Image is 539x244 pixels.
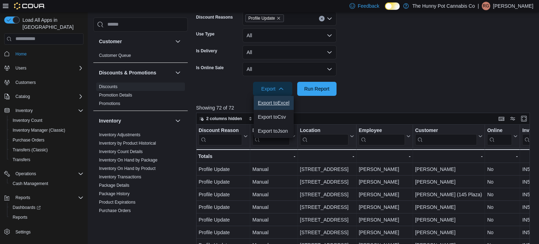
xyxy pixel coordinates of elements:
div: Profile Update [199,190,248,199]
div: Discount Type [252,127,290,145]
span: Run Report [304,85,330,92]
div: [PERSON_NAME] [415,178,483,186]
label: Is Online Sale [196,65,224,71]
button: Settings [1,226,86,237]
a: Purchase Orders [10,136,47,144]
span: Promotions [99,101,120,106]
div: Location [300,127,349,145]
div: Manual [252,216,295,224]
a: Purchase Orders [99,208,131,213]
button: Run Report [297,82,337,96]
span: Transfers (Classic) [13,147,48,153]
span: Inventory Manager (Classic) [13,127,65,133]
input: Dark Mode [385,2,400,10]
a: Inventory Manager (Classic) [10,126,68,134]
a: Package History [99,191,129,196]
span: Profile Update [245,14,284,22]
span: Export to Excel [258,100,290,106]
button: Catalog [1,92,86,101]
a: Inventory Count [10,116,45,125]
button: Inventory [1,106,86,116]
button: Discounts & Promotions [174,68,182,77]
button: Reports [7,212,86,222]
div: - [252,152,295,160]
div: Profile Update [199,203,248,211]
div: [STREET_ADDRESS] [300,165,354,173]
div: Profile Update [199,178,248,186]
button: Customer [415,127,483,145]
span: Inventory On Hand by Product [99,166,155,171]
div: Inventory [93,131,188,235]
div: [STREET_ADDRESS] [300,190,354,199]
div: Online [487,127,512,134]
div: [PERSON_NAME] [359,165,411,173]
button: Operations [1,169,86,179]
div: [PERSON_NAME] [359,190,411,199]
div: [PERSON_NAME] [415,203,483,211]
span: Dashboards [10,203,84,212]
div: [PERSON_NAME] [415,216,483,224]
span: Dashboards [13,205,41,210]
span: Reports [15,195,30,200]
a: Customers [13,78,39,87]
div: No [487,178,518,186]
button: Transfers (Classic) [7,145,86,155]
span: Profile Update [248,15,275,22]
img: Cova [14,2,45,9]
div: Profile Update [199,228,248,237]
button: Enter fullscreen [520,114,528,123]
button: Inventory [99,117,172,124]
span: Operations [15,171,36,177]
div: Employee [359,127,405,145]
button: Discounts & Promotions [99,69,172,76]
button: Customers [1,77,86,87]
span: Export [257,82,288,96]
div: Discounts & Promotions [93,83,188,111]
button: Customer [174,37,182,46]
span: Inventory On Hand by Package [99,157,158,163]
button: Display options [508,114,517,123]
span: Discounts [99,84,118,90]
div: Manual [252,165,295,173]
div: Customer [415,127,477,145]
div: [PERSON_NAME] [359,228,411,237]
span: Catalog [15,94,30,99]
button: Catalog [13,92,33,101]
button: Users [1,63,86,73]
span: Home [15,51,27,57]
div: Profile Update [199,165,248,173]
span: Customers [15,80,36,85]
div: Profile Update [199,216,248,224]
span: Inventory [15,108,33,113]
button: 2 columns hidden [197,114,245,123]
button: All [242,28,337,42]
div: Manual [252,178,295,186]
div: [STREET_ADDRESS] [300,216,354,224]
span: Package Details [99,183,129,188]
a: Reports [10,213,30,222]
button: Employee [359,127,411,145]
span: Transfers (Classic) [10,146,84,154]
a: Transfers [10,156,33,164]
span: Load All Apps in [GEOGRAPHIC_DATA] [20,17,84,31]
div: [PERSON_NAME] [359,203,411,211]
a: Dashboards [10,203,44,212]
span: Users [15,65,26,71]
span: Catalog [13,92,84,101]
a: Cash Management [10,179,51,188]
button: Sort fields [246,114,277,123]
h3: Discounts & Promotions [99,69,156,76]
button: Reports [13,193,33,202]
a: Customer Queue [99,53,131,58]
button: Operations [13,170,39,178]
button: Open list of options [327,16,332,21]
a: Inventory Count Details [99,149,143,154]
span: Cash Management [10,179,84,188]
p: [PERSON_NAME] [493,2,533,10]
button: Transfers [7,155,86,165]
button: Inventory [13,106,35,115]
span: Product Expirations [99,199,135,205]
